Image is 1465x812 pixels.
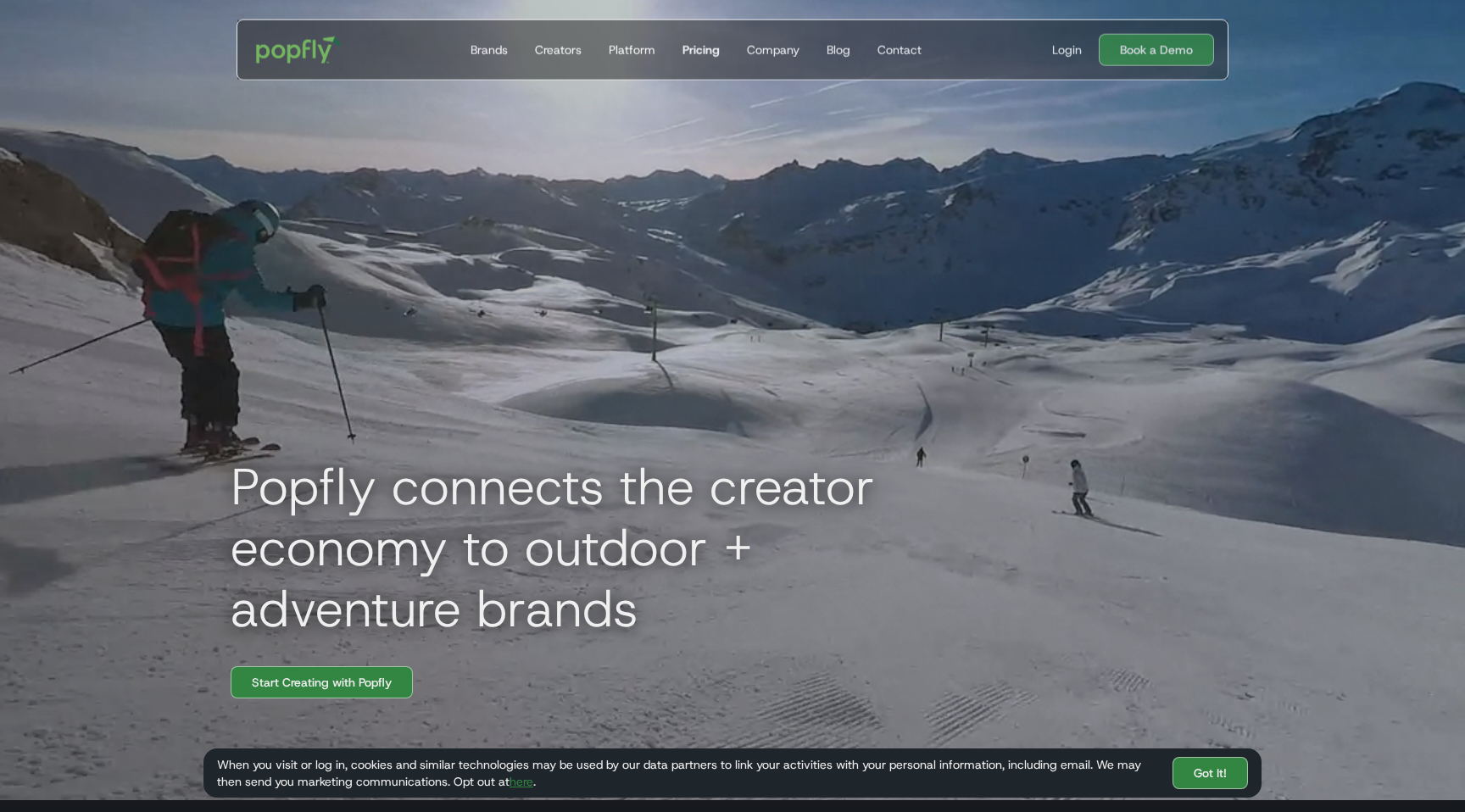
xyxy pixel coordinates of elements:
[1052,42,1082,58] div: Login
[528,20,588,80] a: Creators
[1045,42,1089,58] a: Login
[609,42,655,58] div: Platform
[877,42,922,58] div: Contact
[1173,757,1248,789] a: Got It!
[827,42,850,58] div: Blog
[217,756,1159,790] div: When you visit or log in, cookies and similar technologies may be used by our data partners to li...
[471,42,508,58] div: Brands
[535,42,582,58] div: Creators
[231,666,413,698] a: Start Creating with Popfly
[1099,34,1214,66] a: Book a Demo
[747,42,799,58] div: Company
[682,42,720,58] div: Pricing
[464,20,515,80] a: Brands
[676,20,727,80] a: Pricing
[510,774,533,789] a: here
[217,456,980,639] h1: Popfly connects the creator economy to outdoor + adventure brands
[871,20,928,80] a: Contact
[244,25,354,75] a: home
[602,20,662,80] a: Platform
[820,20,857,80] a: Blog
[740,20,806,80] a: Company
